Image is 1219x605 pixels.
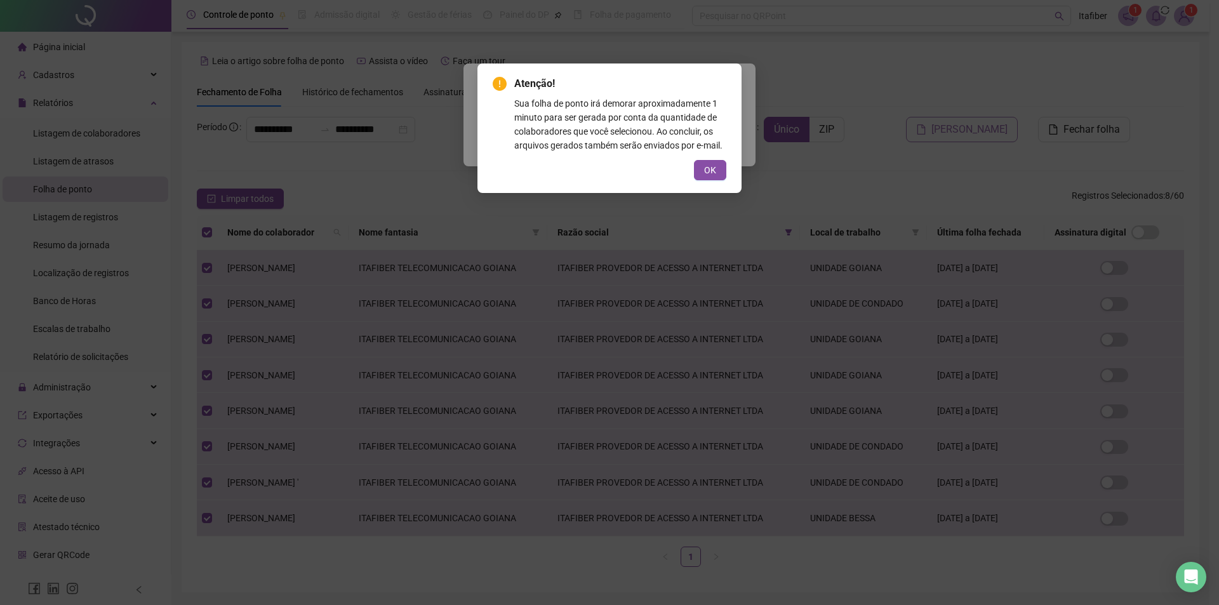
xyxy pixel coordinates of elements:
[514,96,726,152] div: Sua folha de ponto irá demorar aproximadamente 1 minuto para ser gerada por conta da quantidade d...
[514,76,726,91] span: Atenção!
[493,77,507,91] span: exclamation-circle
[704,163,716,177] span: OK
[1176,562,1206,592] div: Open Intercom Messenger
[694,160,726,180] button: OK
